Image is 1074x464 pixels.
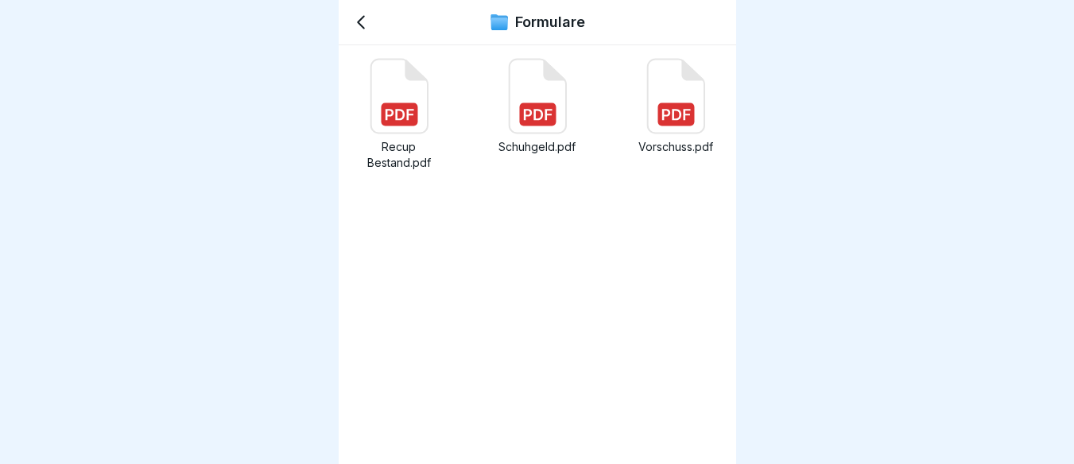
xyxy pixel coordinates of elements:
p: Schuhgeld.pdf [490,139,585,155]
p: Recup Bestand.pdf [351,139,447,171]
p: Vorschuss.pdf [628,139,723,155]
a: Schuhgeld.pdf [490,58,585,171]
a: Recup Bestand.pdf [351,58,447,171]
a: Vorschuss.pdf [628,58,723,171]
p: Formulare [515,14,585,31]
